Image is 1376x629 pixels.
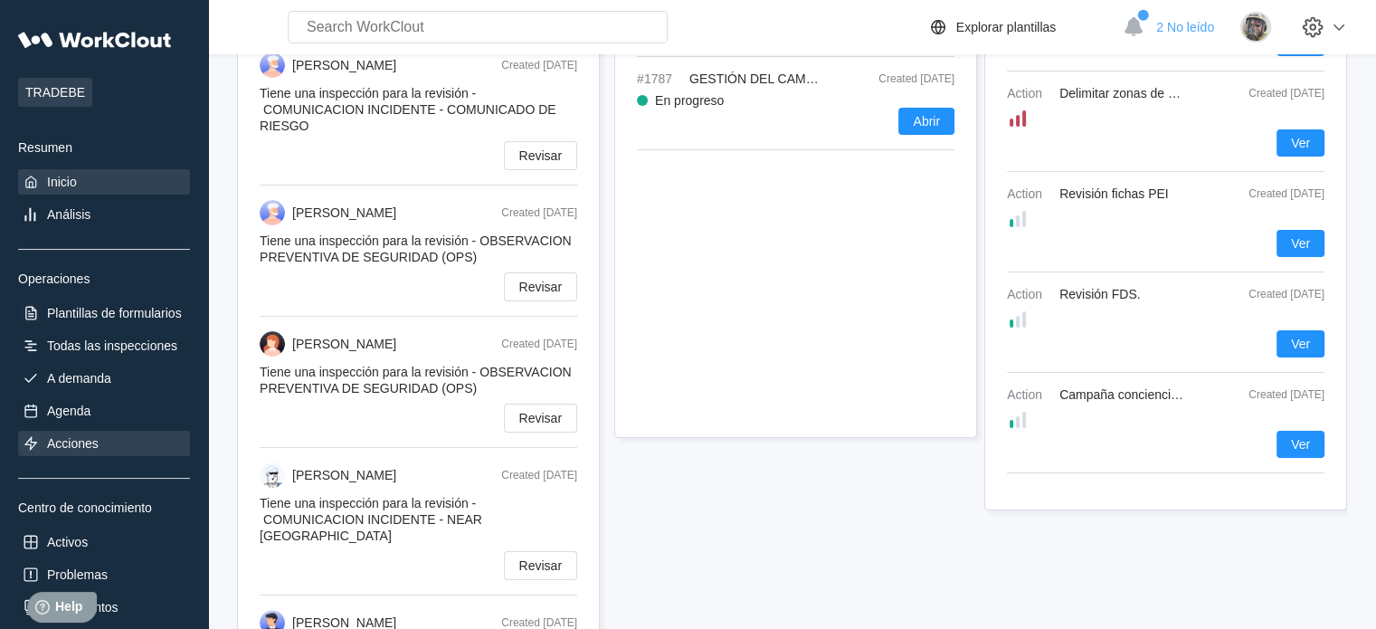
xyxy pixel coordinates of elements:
a: Explorar plantillas [927,16,1115,38]
div: A demanda [47,371,111,386]
span: Action [1007,86,1052,100]
span: Revisión fichas PEI [1059,186,1169,201]
div: Plantillas de formularios [47,306,182,320]
span: Revisar [519,281,562,293]
button: Revisar [504,141,577,170]
span: Abrir [913,115,940,128]
span: Revisar [519,559,562,572]
div: Created [DATE] [501,616,577,629]
div: Explorar plantillas [956,20,1057,34]
button: Revisar [504,551,577,580]
span: Ver [1291,338,1310,350]
div: [PERSON_NAME] [292,468,396,482]
a: A demanda [18,366,190,391]
a: Inicio [18,169,190,195]
span: Ver [1291,237,1310,250]
a: Acciones [18,431,190,456]
div: Acciones [47,436,99,451]
button: Revisar [504,404,577,433]
span: Action [1007,186,1052,201]
div: [PERSON_NAME] [292,58,396,72]
span: Revisar [519,412,562,424]
div: [PERSON_NAME] [292,205,396,220]
img: user-2.png [260,331,285,357]
div: Created [DATE] [501,338,577,350]
a: Plantillas de formularios [18,300,190,326]
a: Documentos [18,595,190,620]
a: Agenda [18,398,190,424]
input: Search WorkClout [288,11,668,43]
span: 2 No leído [1156,20,1214,34]
span: TRADEBE [18,78,92,107]
span: Campaña concienciación contra las acciones inseguras [1059,387,1371,402]
span: Tiene una inspección para la revisión - [260,365,572,396]
span: Revisar [519,149,562,162]
div: Resumen [18,140,190,155]
div: Agenda [47,404,90,418]
span: Tiene una inspección para la revisión - [260,233,572,264]
span: GESTIÓN DEL CAMBIO [689,71,828,86]
a: Todas las inspecciones [18,333,190,358]
span: Ver [1291,137,1310,149]
span: Action [1007,387,1052,402]
div: Centro de conocimiento [18,500,190,515]
img: user-3.png [260,200,285,225]
div: Created [DATE] [1234,187,1324,200]
button: Ver [1276,129,1324,157]
div: Problemas [47,567,108,582]
div: Todas las inspecciones [47,338,177,353]
div: Operaciones [18,272,190,286]
div: Created [DATE] [1234,288,1324,300]
span: COMUNICACION INCIDENTE - NEAR [GEOGRAPHIC_DATA] [260,512,482,543]
div: Activos [47,535,88,549]
button: Abrir [898,108,954,135]
span: Delimitar zonas de venteo [1059,86,1206,100]
div: Created [DATE] [1234,87,1324,100]
div: En progreso [655,93,724,108]
div: Inicio [47,175,77,189]
a: Problemas [18,562,190,587]
img: clout-01.png [260,462,285,488]
button: Ver [1276,230,1324,257]
button: Revisar [504,272,577,301]
span: Tiene una inspección para la revisión - [260,86,556,133]
span: COMUNICACION INCIDENTE - COMUNICADO DE RIESGO [260,102,556,133]
a: Análisis [18,202,190,227]
button: Ver [1276,330,1324,357]
span: Tiene una inspección para la revisión - [260,496,482,543]
span: Revisión FDS. [1059,287,1140,301]
div: Created [DATE] [1234,388,1324,401]
div: Created [DATE] [501,206,577,219]
img: 2f847459-28ef-4a61-85e4-954d408df519.jpg [1240,12,1271,43]
div: Created [DATE] [501,59,577,71]
a: Activos [18,529,190,555]
span: #1787 [637,71,682,86]
div: Análisis [47,207,90,222]
div: [PERSON_NAME] [292,337,396,351]
span: Ver [1291,438,1310,451]
button: Ver [1276,431,1324,458]
div: Created [DATE] [837,72,954,85]
span: Action [1007,287,1052,301]
div: Created [DATE] [501,469,577,481]
img: user-3.png [260,52,285,78]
